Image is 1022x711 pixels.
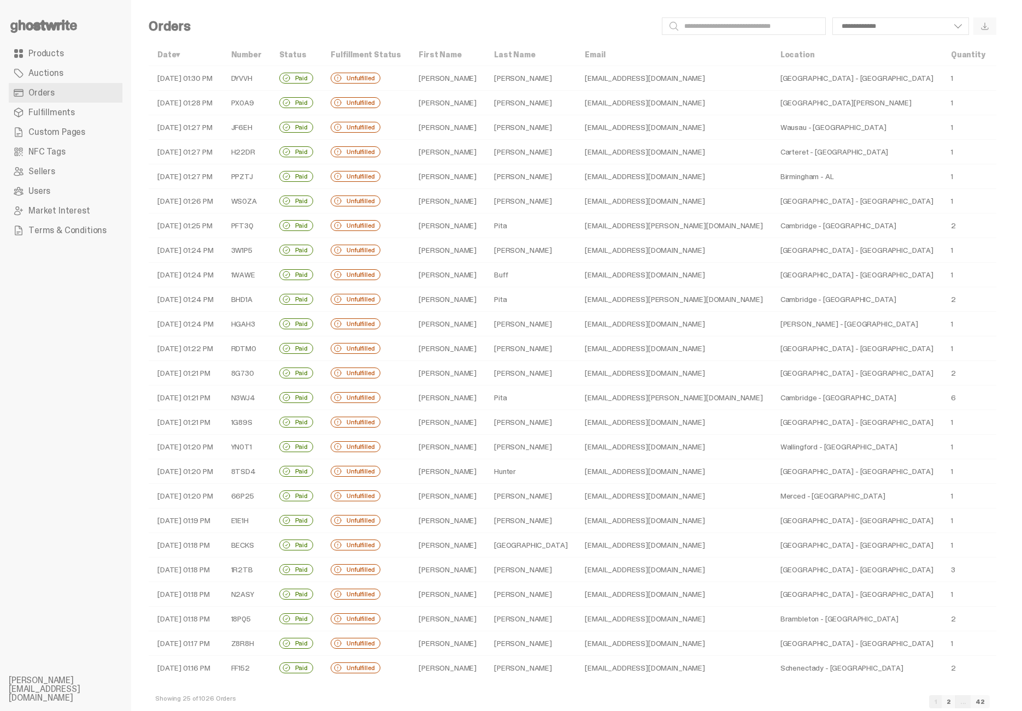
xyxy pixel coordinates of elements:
[222,533,271,558] td: BECKS
[576,66,771,91] td: [EMAIL_ADDRESS][DOMAIN_NAME]
[149,336,222,361] td: [DATE] 01:22 PM
[149,410,222,435] td: [DATE] 01:21 PM
[780,369,933,377] div: [GEOGRAPHIC_DATA] - [GEOGRAPHIC_DATA]
[485,214,576,238] td: Pita
[410,459,485,484] td: [PERSON_NAME]
[576,312,771,336] td: [EMAIL_ADDRESS][DOMAIN_NAME]
[331,245,380,256] div: Unfulfilled
[576,631,771,656] td: [EMAIL_ADDRESS][DOMAIN_NAME]
[222,312,271,336] td: HGAH3
[485,607,576,631] td: [PERSON_NAME]
[780,74,933,82] div: [GEOGRAPHIC_DATA] - [GEOGRAPHIC_DATA]
[942,263,994,287] td: 1
[485,435,576,459] td: [PERSON_NAME]
[576,214,771,238] td: [EMAIL_ADDRESS][PERSON_NAME][DOMAIN_NAME]
[222,238,271,263] td: 3W1P5
[149,115,222,140] td: [DATE] 01:27 PM
[780,541,933,549] div: [GEOGRAPHIC_DATA] - [GEOGRAPHIC_DATA]
[222,484,271,508] td: 66P25
[9,103,122,122] a: Fulfillments
[149,484,222,508] td: [DATE] 01:20 PM
[780,393,933,402] div: Cambridge - [GEOGRAPHIC_DATA]
[485,361,576,386] td: [PERSON_NAME]
[410,631,485,656] td: [PERSON_NAME]
[28,88,55,97] span: Orders
[279,343,313,354] div: Paid
[780,344,933,353] div: [GEOGRAPHIC_DATA] - [GEOGRAPHIC_DATA]
[576,558,771,582] td: [EMAIL_ADDRESS][DOMAIN_NAME]
[222,263,271,287] td: 1WAWE
[780,614,933,623] div: Brambleton - [GEOGRAPHIC_DATA]
[942,435,994,459] td: 1
[222,361,271,386] td: 8G730
[28,108,75,117] span: Fulfillments
[149,91,222,115] td: [DATE] 01:28 PM
[279,122,313,133] div: Paid
[942,44,994,66] th: Quantity
[485,238,576,263] td: [PERSON_NAME]
[576,287,771,312] td: [EMAIL_ADDRESS][PERSON_NAME][DOMAIN_NAME]
[485,410,576,435] td: [PERSON_NAME]
[485,66,576,91] td: [PERSON_NAME]
[279,146,313,157] div: Paid
[331,515,380,526] div: Unfulfilled
[331,122,380,133] div: Unfulfilled
[331,294,380,305] div: Unfulfilled
[780,442,933,451] div: Wallingford - [GEOGRAPHIC_DATA]
[149,189,222,214] td: [DATE] 01:26 PM
[780,197,933,205] div: [GEOGRAPHIC_DATA] - [GEOGRAPHIC_DATA]
[149,20,191,33] h4: Orders
[222,91,271,115] td: PX0A9
[410,361,485,386] td: [PERSON_NAME]
[28,167,55,176] span: Sellers
[780,147,933,156] div: Carteret - [GEOGRAPHIC_DATA]
[149,459,222,484] td: [DATE] 01:20 PM
[576,533,771,558] td: [EMAIL_ADDRESS][DOMAIN_NAME]
[942,66,994,91] td: 1
[485,91,576,115] td: [PERSON_NAME]
[576,410,771,435] td: [EMAIL_ADDRESS][DOMAIN_NAME]
[222,582,271,607] td: N2ASY
[331,417,380,428] div: Unfulfilled
[485,140,576,164] td: [PERSON_NAME]
[942,91,994,115] td: 1
[410,238,485,263] td: [PERSON_NAME]
[149,263,222,287] td: [DATE] 01:24 PM
[576,44,771,66] th: Email
[410,336,485,361] td: [PERSON_NAME]
[410,484,485,508] td: [PERSON_NAME]
[222,44,271,66] th: Number
[576,238,771,263] td: [EMAIL_ADDRESS][DOMAIN_NAME]
[279,515,313,526] div: Paid
[772,44,942,66] th: Location
[942,558,994,582] td: 3
[971,695,990,708] a: 42
[942,508,994,533] td: 1
[942,695,956,708] a: 2
[322,44,410,66] th: Fulfillment Status
[279,540,313,550] div: Paid
[222,66,271,91] td: DYVVH
[222,189,271,214] td: WS0ZA
[485,312,576,336] td: [PERSON_NAME]
[576,140,771,164] td: [EMAIL_ADDRESS][DOMAIN_NAME]
[942,459,994,484] td: 1
[942,214,994,238] td: 2
[28,187,50,195] span: Users
[410,115,485,140] td: [PERSON_NAME]
[9,162,122,181] a: Sellers
[410,140,485,164] td: [PERSON_NAME]
[222,140,271,164] td: H22DR
[410,164,485,189] td: [PERSON_NAME]
[780,319,933,328] div: [PERSON_NAME] - [GEOGRAPHIC_DATA]
[942,582,994,607] td: 1
[149,631,222,656] td: [DATE] 01:17 PM
[222,115,271,140] td: JF6EH
[331,589,380,600] div: Unfulfilled
[28,147,66,156] span: NFC Tags
[942,287,994,312] td: 2
[149,656,222,680] td: [DATE] 01:16 PM
[942,607,994,631] td: 2
[28,226,107,235] span: Terms & Conditions
[331,220,380,231] div: Unfulfilled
